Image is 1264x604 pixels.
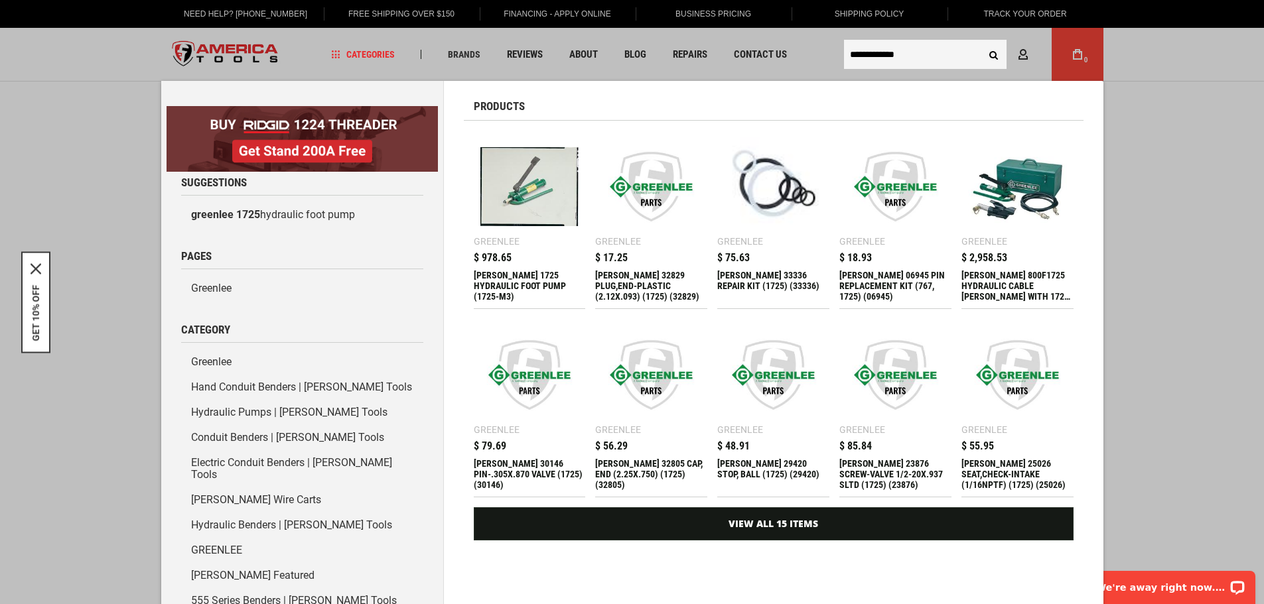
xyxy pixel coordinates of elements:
[839,253,872,263] span: $ 18.93
[724,137,823,236] img: Greenlee 33336 REPAIR KIT (1725) (33336)
[181,177,247,188] span: Suggestions
[839,458,951,490] div: Greenlee 23876 SCREW-VALVE 1/2-20X.937 SLTD (1725) (23876)
[595,441,628,452] span: $ 56.29
[968,137,1067,236] img: GREENLEE 800F1725 HYDRAULIC CABLE BENDER WITH 1725 FOOT PUMP, HIGH PRESSURE HOSE UNIT AND STORAGE...
[181,276,423,301] a: Greenlee
[181,251,212,262] span: Pages
[839,237,885,246] div: Greenlee
[717,425,763,434] div: Greenlee
[474,101,525,112] span: Products
[717,458,829,490] div: Greenlee 29420 STOP, BALL (1725) (29420)
[724,326,823,424] img: Greenlee 29420 STOP, BALL (1725) (29420)
[191,208,234,221] b: greenlee
[181,487,423,513] a: [PERSON_NAME] Wire Carts
[595,425,641,434] div: Greenlee
[961,441,994,452] span: $ 55.95
[846,137,945,236] img: Greenlee 06945 PIN REPLACEMENT KIT (767, 1725) (06945)
[981,42,1007,67] button: Search
[181,513,423,538] a: Hydraulic Benders | [PERSON_NAME] Tools
[595,253,628,263] span: $ 17.25
[595,131,707,308] a: Greenlee 32829 PLUG,END-PLASTIC (2.12X.093) (1725) (32829) Greenlee $ 17.25 [PERSON_NAME] 32829 P...
[839,425,885,434] div: Greenlee
[961,425,1007,434] div: Greenlee
[961,253,1007,263] span: $ 2,958.53
[181,202,423,227] a: greenlee 1725hydraulic foot pump
[602,137,701,236] img: Greenlee 32829 PLUG,END-PLASTIC (2.12X.093) (1725) (32829)
[839,270,951,302] div: Greenlee 06945 PIN REPLACEMENT KIT (767, 1725) (06945)
[474,507,1074,540] a: View All 15 Items
[181,324,230,335] span: Category
[474,237,520,246] div: Greenlee
[961,270,1074,302] div: GREENLEE 800F1725 HYDRAULIC CABLE BENDER WITH 1725 FOOT PUMP, HIGH PRESSURE HOSE UNIT AND STORAGE...
[31,263,41,274] svg: close icon
[961,458,1074,490] div: Greenlee 25026 SEAT,CHECK-INTAKE (1/16NPTF) (1725) (25026)
[595,270,707,302] div: Greenlee 32829 PLUG,END-PLASTIC (2.12X.093) (1725) (32829)
[448,50,480,59] span: Brands
[961,131,1074,308] a: GREENLEE 800F1725 HYDRAULIC CABLE BENDER WITH 1725 FOOT PUMP, HIGH PRESSURE HOSE UNIT AND STORAGE...
[474,270,586,302] div: GREENLEE 1725 HYDRAULIC FOOT PUMP (1725-M3)
[717,237,763,246] div: Greenlee
[480,326,579,424] img: Greenlee 30146 PIN-.305X.870 VALVE (1725) (30146)
[839,319,951,497] a: Greenlee 23876 SCREW-VALVE 1/2-20X.937 SLTD (1725) (23876) Greenlee $ 85.84 [PERSON_NAME] 23876 S...
[717,270,829,302] div: Greenlee 33336 REPAIR KIT (1725) (33336)
[331,50,395,59] span: Categories
[181,450,423,487] a: Electric Conduit Benders | [PERSON_NAME] Tools
[846,326,945,424] img: Greenlee 23876 SCREW-VALVE 1/2-20X.937 SLTD (1725) (23876)
[717,131,829,308] a: Greenlee 33336 REPAIR KIT (1725) (33336) Greenlee $ 75.63 [PERSON_NAME] 33336 REPAIR KIT (1725) (...
[717,253,750,263] span: $ 75.63
[961,319,1074,497] a: Greenlee 25026 SEAT,CHECK-INTAKE (1/16NPTF) (1725) (25026) Greenlee $ 55.95 [PERSON_NAME] 25026 S...
[181,538,423,563] a: GREENLEE
[442,46,486,64] a: Brands
[839,441,872,452] span: $ 85.84
[595,458,707,490] div: Greenlee 32805 CAP, END (2.25X.750) (1725) (32805)
[181,349,423,375] a: Greenlee
[602,326,701,424] img: Greenlee 32805 CAP, END (2.25X.750) (1725) (32805)
[181,400,423,425] a: Hydraulic Pumps | [PERSON_NAME] Tools
[474,458,586,490] div: Greenlee 30146 PIN-.305X.870 VALVE (1725) (30146)
[31,263,41,274] button: Close
[325,46,401,64] a: Categories
[480,137,579,236] img: GREENLEE 1725 HYDRAULIC FOOT PUMP (1725-M3)
[968,326,1067,424] img: Greenlee 25026 SEAT,CHECK-INTAKE (1/16NPTF) (1725) (25026)
[474,319,586,497] a: Greenlee 30146 PIN-.305X.870 VALVE (1725) (30146) Greenlee $ 79.69 [PERSON_NAME] 30146 PIN-.305X....
[181,563,423,588] a: [PERSON_NAME] Featured
[31,284,41,341] button: GET 10% OFF
[595,319,707,497] a: Greenlee 32805 CAP, END (2.25X.750) (1725) (32805) Greenlee $ 56.29 [PERSON_NAME] 32805 CAP, END ...
[1078,562,1264,604] iframe: LiveChat chat widget
[167,106,438,116] a: BOGO: Buy RIDGID® 1224 Threader, Get Stand 200A Free!
[474,131,586,308] a: GREENLEE 1725 HYDRAULIC FOOT PUMP (1725-M3) Greenlee $ 978.65 [PERSON_NAME] 1725 HYDRAULIC FOOT P...
[717,319,829,497] a: Greenlee 29420 STOP, BALL (1725) (29420) Greenlee $ 48.91 [PERSON_NAME] 29420 STOP, BALL (1725) (...
[236,208,260,221] b: 1725
[181,375,423,400] a: Hand Conduit Benders | [PERSON_NAME] Tools
[474,425,520,434] div: Greenlee
[595,237,641,246] div: Greenlee
[839,131,951,308] a: Greenlee 06945 PIN REPLACEMENT KIT (767, 1725) (06945) Greenlee $ 18.93 [PERSON_NAME] 06945 PIN R...
[961,237,1007,246] div: Greenlee
[167,106,438,172] img: BOGO: Buy RIDGID® 1224 Threader, Get Stand 200A Free!
[474,441,506,452] span: $ 79.69
[717,441,750,452] span: $ 48.91
[181,425,423,450] a: Conduit Benders | [PERSON_NAME] Tools
[474,253,512,263] span: $ 978.65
